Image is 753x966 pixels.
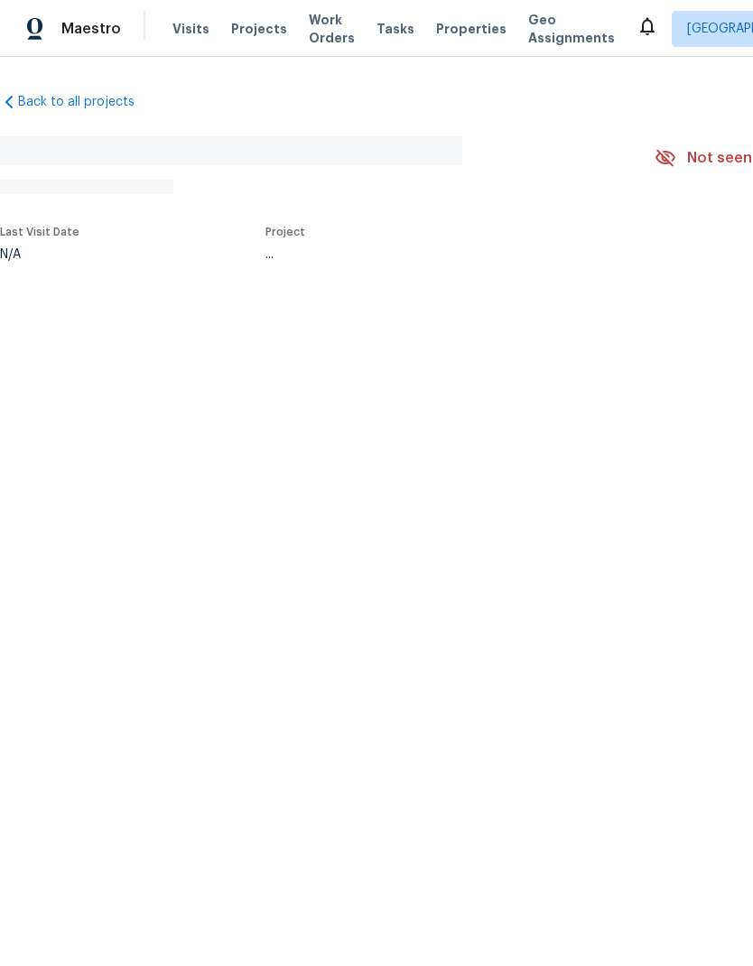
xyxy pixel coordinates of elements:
[172,20,209,38] span: Visits
[265,227,305,237] span: Project
[61,20,121,38] span: Maestro
[528,11,615,47] span: Geo Assignments
[376,23,414,35] span: Tasks
[309,11,355,47] span: Work Orders
[231,20,287,38] span: Projects
[265,248,612,261] div: ...
[436,20,507,38] span: Properties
